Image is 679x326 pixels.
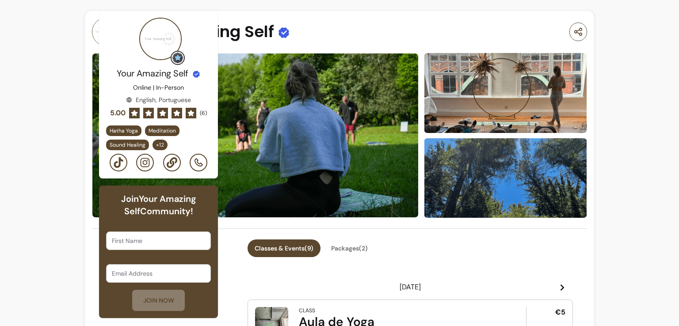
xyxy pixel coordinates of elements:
header: [DATE] [248,278,573,296]
span: Meditation [149,127,176,134]
span: €5 [555,307,565,318]
button: Packages(2) [324,239,375,257]
img: Provider image [139,18,182,60]
button: Classes & Events(9) [248,239,320,257]
p: Online | In-Person [133,83,184,92]
span: 5.00 [110,108,126,118]
input: Email Address [112,269,205,278]
div: Class [299,307,315,314]
span: Sound Healing [110,141,145,148]
span: Hatha Yoga [110,127,138,134]
span: Your Amazing Self [117,68,188,79]
img: image-1 [424,52,587,134]
span: + 12 [154,141,166,148]
span: ( 6 ) [200,110,207,117]
input: First Name [112,236,205,245]
img: Grow [172,53,183,63]
div: English, Portuguese [126,95,191,104]
img: Provider image [92,18,120,46]
h6: Join Your Amazing Self Community! [106,193,211,217]
img: image-2 [424,137,587,219]
img: image-0 [92,53,419,218]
